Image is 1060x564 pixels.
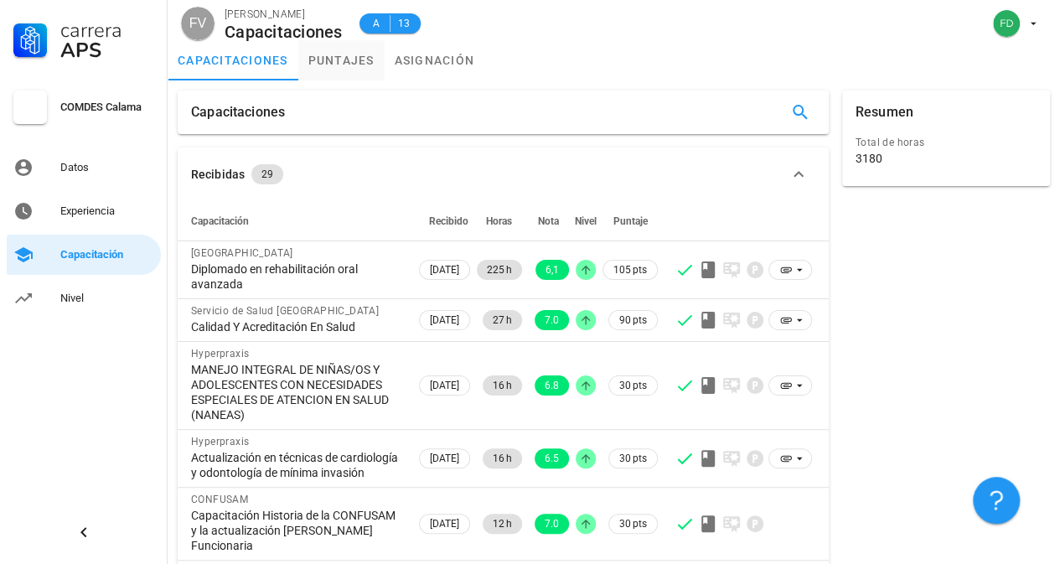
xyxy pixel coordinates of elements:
[545,514,559,534] span: 7.0
[416,201,473,241] th: Recibido
[191,362,402,422] div: MANEJO INTEGRAL DE NIÑAS/OS Y ADOLESCENTES CON NECESIDADES ESPECIALES DE ATENCION EN SALUD (NANEAS)
[191,450,402,480] div: Actualización en técnicas de cardiología y odontología de mínima invasión
[613,215,648,227] span: Puntaje
[60,20,154,40] div: Carrera
[486,215,512,227] span: Horas
[572,201,599,241] th: Nivel
[493,514,512,534] span: 12 h
[7,147,161,188] a: Datos
[545,375,559,396] span: 6.8
[430,311,459,329] span: [DATE]
[430,376,459,395] span: [DATE]
[191,261,402,292] div: Diplomado en rehabilitación oral avanzada
[525,201,572,241] th: Nota
[191,305,379,317] span: Servicio de Salud [GEOGRAPHIC_DATA]
[60,292,154,305] div: Nivel
[370,15,383,32] span: A
[191,247,293,259] span: [GEOGRAPHIC_DATA]
[298,40,385,80] a: puntajes
[856,151,882,166] div: 3180
[7,278,161,318] a: Nivel
[191,319,402,334] div: Calidad Y Acreditación En Salud
[225,23,343,41] div: Capacitaciones
[493,448,512,468] span: 16 h
[191,165,245,184] div: Recibidas
[191,91,285,134] div: Capacitaciones
[546,260,559,280] span: 6,1
[60,204,154,218] div: Experiencia
[599,201,661,241] th: Puntaje
[60,248,154,261] div: Capacitación
[545,448,559,468] span: 6.5
[856,134,1037,151] div: Total de horas
[385,40,485,80] a: asignación
[181,7,215,40] div: avatar
[487,260,512,280] span: 225 h
[191,494,248,505] span: CONFUSAM
[619,450,647,467] span: 30 pts
[225,6,343,23] div: [PERSON_NAME]
[191,508,402,553] div: Capacitación Historia de la CONFUSAM y la actualización [PERSON_NAME] Funcionaria
[473,201,525,241] th: Horas
[60,101,154,114] div: COMDES Calama
[60,40,154,60] div: APS
[191,436,249,448] span: Hyperpraxis
[493,375,512,396] span: 16 h
[619,312,647,329] span: 90 pts
[430,515,459,533] span: [DATE]
[191,215,249,227] span: Capacitación
[178,147,829,201] button: Recibidas 29
[545,310,559,330] span: 7.0
[168,40,298,80] a: capacitaciones
[619,377,647,394] span: 30 pts
[575,215,597,227] span: Nivel
[613,261,647,278] span: 105 pts
[429,215,468,227] span: Recibido
[189,7,206,40] span: FV
[178,201,416,241] th: Capacitación
[7,235,161,275] a: Capacitación
[261,164,273,184] span: 29
[619,515,647,532] span: 30 pts
[856,91,913,134] div: Resumen
[993,10,1020,37] div: avatar
[7,191,161,231] a: Experiencia
[430,449,459,468] span: [DATE]
[538,215,559,227] span: Nota
[397,15,411,32] span: 13
[493,310,512,330] span: 27 h
[60,161,154,174] div: Datos
[430,261,459,279] span: [DATE]
[191,348,249,360] span: Hyperpraxis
